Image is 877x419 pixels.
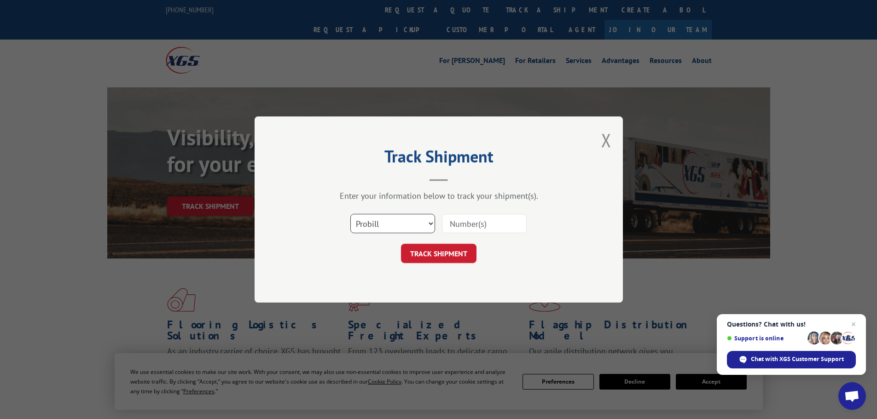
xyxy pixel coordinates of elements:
[727,351,856,368] div: Chat with XGS Customer Support
[401,244,476,263] button: TRACK SHIPMENT
[301,150,577,167] h2: Track Shipment
[751,355,844,363] span: Chat with XGS Customer Support
[727,335,804,342] span: Support is online
[848,319,859,330] span: Close chat
[727,321,856,328] span: Questions? Chat with us!
[601,128,611,152] button: Close modal
[442,214,527,233] input: Number(s)
[838,382,866,410] div: Open chat
[301,190,577,201] div: Enter your information below to track your shipment(s).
